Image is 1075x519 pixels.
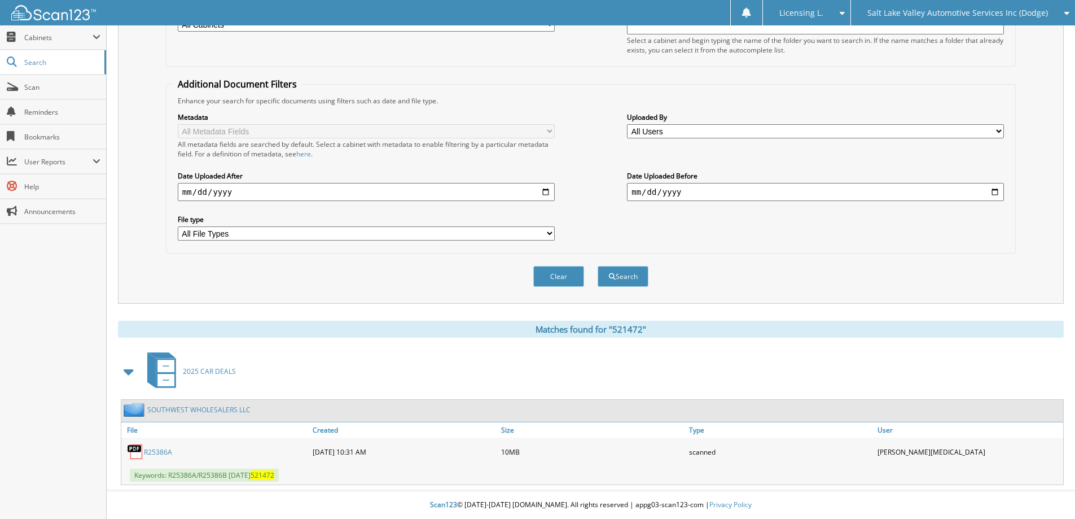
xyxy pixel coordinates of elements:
[1019,465,1075,519] iframe: Chat Widget
[310,441,498,463] div: [DATE] 10:31 AM
[251,470,274,480] span: 521472
[178,139,555,159] div: All metadata fields are searched by default. Select a cabinet with metadata to enable filtering b...
[296,149,311,159] a: here
[130,469,279,482] span: Keywords: R25386A/R25386B [DATE]
[178,183,555,201] input: start
[124,403,147,417] img: folder2.png
[875,441,1063,463] div: [PERSON_NAME][MEDICAL_DATA]
[875,422,1063,438] a: User
[686,422,875,438] a: Type
[24,82,100,92] span: Scan
[24,58,99,67] span: Search
[172,78,302,90] legend: Additional Document Filters
[178,215,555,224] label: File type
[11,5,96,20] img: scan123-logo-white.svg
[147,405,251,415] a: SOUTHWEST WHOLESALERS LLC
[430,500,457,509] span: Scan123
[178,171,555,181] label: Date Uploaded After
[24,207,100,216] span: Announcements
[144,447,172,457] a: R25386A
[172,96,1010,106] div: Enhance your search for specific documents using filters such as date and file type.
[141,349,236,394] a: 2025 CAR DEALS
[24,182,100,191] span: Help
[24,132,100,142] span: Bookmarks
[121,422,310,438] a: File
[24,107,100,117] span: Reminders
[598,266,648,287] button: Search
[183,367,236,376] span: 2025 CAR DEALS
[498,422,687,438] a: Size
[24,157,93,167] span: User Reports
[709,500,752,509] a: Privacy Policy
[533,266,584,287] button: Clear
[627,112,1004,122] label: Uploaded By
[178,112,555,122] label: Metadata
[627,183,1004,201] input: end
[310,422,498,438] a: Created
[627,36,1004,55] div: Select a cabinet and begin typing the name of the folder you want to search in. If the name match...
[867,10,1048,16] span: Salt Lake Valley Automotive Services Inc (Dodge)
[627,171,1004,181] label: Date Uploaded Before
[24,33,93,42] span: Cabinets
[779,10,823,16] span: Licensing L.
[686,441,875,463] div: scanned
[118,321,1064,338] div: Matches found for "521472"
[498,441,687,463] div: 10MB
[127,443,144,460] img: PDF.png
[107,491,1075,519] div: © [DATE]-[DATE] [DOMAIN_NAME]. All rights reserved | appg03-scan123-com |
